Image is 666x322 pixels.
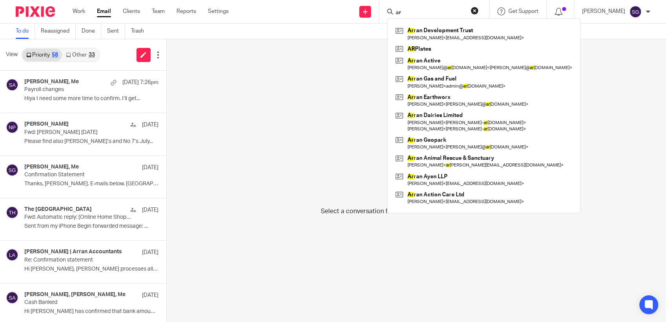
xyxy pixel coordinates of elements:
[122,79,158,86] p: [DATE] 7:26pm
[24,129,131,136] p: Fwd: [PERSON_NAME] [DATE]
[152,7,165,15] a: Team
[73,7,85,15] a: Work
[89,52,95,58] div: 33
[6,291,18,304] img: svg%3E
[24,299,131,306] p: Cash Banked
[24,291,126,298] h4: [PERSON_NAME], [PERSON_NAME], Me
[24,257,131,263] p: Re: Confirmation statement
[208,7,229,15] a: Settings
[6,79,18,91] img: svg%3E
[142,249,158,256] p: [DATE]
[24,249,122,255] h4: [PERSON_NAME] | Arran Accountants
[508,9,539,14] span: Get Support
[395,9,466,16] input: Search
[142,121,158,129] p: [DATE]
[6,51,18,59] span: View
[16,24,35,39] a: To do
[24,95,158,102] p: Hiya I need some more time to confirm. I’ll get...
[24,223,158,230] p: Sent from my iPhone Begin forwarded message: ...
[97,7,111,15] a: Email
[24,308,158,315] p: Hi [PERSON_NAME] has confirmed that bank amount...
[131,24,150,39] a: Trash
[22,49,62,61] a: Priority58
[24,79,79,85] h4: [PERSON_NAME], Me
[6,249,18,261] img: svg%3E
[24,181,158,187] p: Thanks, [PERSON_NAME]. E-mails below. [GEOGRAPHIC_DATA]:...
[321,207,511,216] p: Select a conversation from the list on the left to view its contents.
[6,164,18,176] img: svg%3E
[24,172,131,178] p: Confirmation Statement
[41,24,76,39] a: Reassigned
[177,7,196,15] a: Reports
[142,164,158,172] p: [DATE]
[123,7,140,15] a: Clients
[62,49,98,61] a: Other33
[24,86,131,93] p: Payroll changes
[24,206,92,213] h4: The [GEOGRAPHIC_DATA]
[24,164,79,170] h4: [PERSON_NAME], Me
[142,291,158,299] p: [DATE]
[16,6,55,17] img: Pixie
[6,121,18,134] img: svg%3E
[24,266,158,273] p: Hi [PERSON_NAME], [PERSON_NAME] processes all of our...
[24,121,69,128] h4: [PERSON_NAME]
[24,138,158,145] p: Please find also [PERSON_NAME]’s and No 7’s July...
[82,24,101,39] a: Done
[142,206,158,214] p: [DATE]
[629,5,642,18] img: svg%3E
[582,7,625,15] p: [PERSON_NAME]
[24,214,131,221] p: Fwd: Automatic reply: [Online Home Shop] Re: Website Issue - Order Confirmation Email Not Received
[471,7,479,15] button: Clear
[52,52,58,58] div: 58
[6,206,18,219] img: svg%3E
[107,24,125,39] a: Sent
